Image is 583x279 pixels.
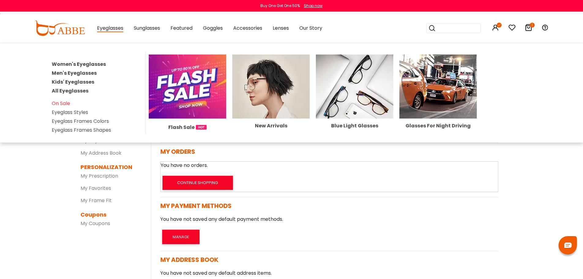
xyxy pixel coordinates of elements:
[299,25,322,32] span: Our Story
[233,25,262,32] span: Accessories
[52,87,88,94] a: All Eyeglasses
[134,25,160,32] span: Sunglasses
[149,55,226,119] img: Flash Sale
[168,123,195,131] span: Flash Sale
[80,220,110,227] a: My Coupons
[232,83,310,128] a: New Arrivals
[80,210,142,219] dt: Coupons
[35,21,85,36] img: abbeglasses.com
[80,149,121,156] a: My Address Book
[52,109,88,116] a: Eyeglass Styles
[163,176,233,190] button: Continue Shopping
[316,123,393,128] div: Blue Light Glasses
[170,25,192,32] span: Featured
[52,118,109,125] a: Eyeglass Frames Colors
[399,83,477,128] a: Glasses For Night Driving
[52,61,106,68] a: Women's Eyeglasses
[160,270,498,277] p: You have not saved any default address items.
[161,162,498,169] p: You have no orders.
[52,100,70,107] a: On Sale
[273,25,289,32] span: Lenses
[80,172,118,179] a: My Prescription
[149,83,226,131] a: Flash Sale
[232,55,310,119] img: New Arrivals
[97,25,123,32] span: Eyeglasses
[162,230,200,244] button: MANAGE
[304,3,323,9] div: Shop now
[80,197,112,204] a: My Frame Fit
[564,243,572,248] img: chat
[160,147,195,156] span: MY ORDERS
[80,163,142,171] dt: PERSONALIZATION
[160,202,232,210] span: MY PAYMENT METHODS
[399,55,477,119] img: Glasses For Night Driving
[52,70,97,77] a: Men's Eyeglasses
[80,185,111,192] a: My Favorites
[160,255,219,264] span: MY ADDRESS BOOK
[52,126,111,134] a: Eyeglass Frames Shapes
[52,78,94,85] a: Kids' Eyeglasses
[161,179,235,186] a: Continue Shopping
[301,3,323,8] a: Shop now
[232,123,310,128] div: New Arrivals
[525,25,532,32] a: 1
[196,125,207,130] img: 1724998894317IetNH.gif
[260,3,300,9] div: Buy One Get One 50%
[399,123,477,128] div: Glasses For Night Driving
[316,83,393,128] a: Blue Light Glasses
[203,25,223,32] span: Goggles
[160,233,201,240] a: MANAGE
[316,55,393,119] img: Blue Light Glasses
[160,216,498,223] p: You have not saved any default payment methods.
[530,23,535,28] i: 1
